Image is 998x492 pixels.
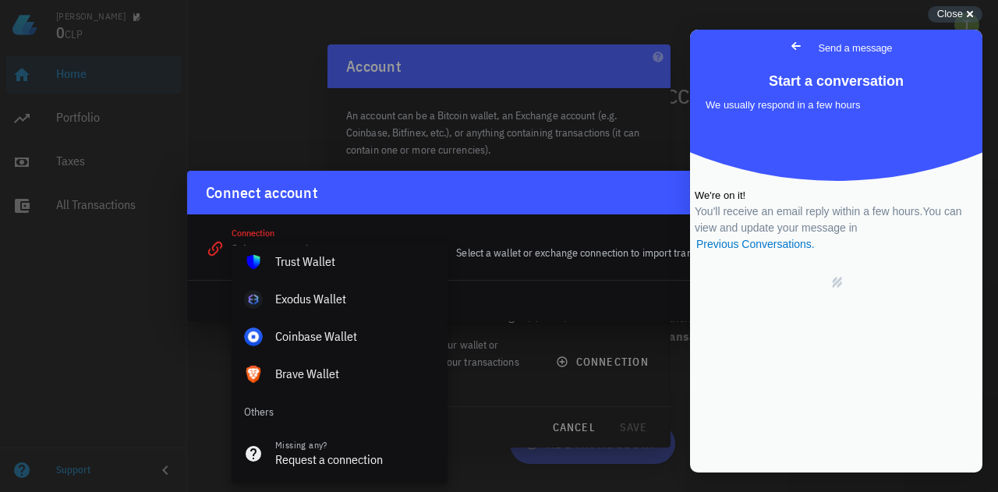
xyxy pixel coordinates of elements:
[275,452,435,467] div: Request a connection
[275,292,435,306] div: Exodus Wallet
[275,254,435,269] div: Trust Wallet
[937,8,963,19] span: Close
[232,236,367,261] input: Select a connection
[232,227,274,239] label: Connection
[398,235,802,271] div: Select a wallet or exchange connection to import transactions automatically.
[690,30,982,473] iframe: Help Scout Beacon - Live Chat, Contact Form, and Knowledge Base
[685,287,742,315] button: cancel
[275,366,435,381] div: Brave Wallet
[206,180,318,205] div: Connect account
[232,393,448,430] div: Others
[275,440,435,451] div: Missing any?
[928,6,982,23] button: Close
[275,329,435,344] div: Coinbase Wallet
